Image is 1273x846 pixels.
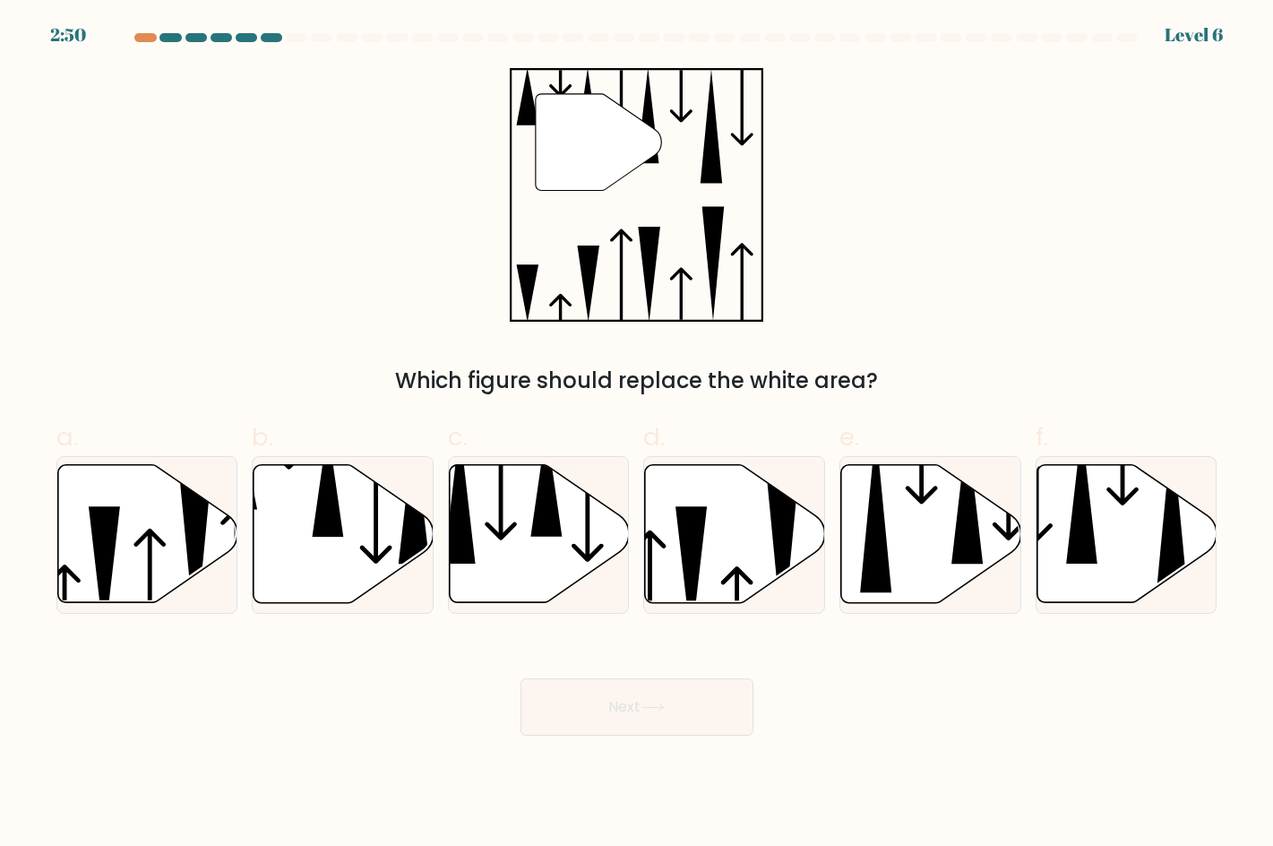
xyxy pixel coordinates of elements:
div: 2:50 [50,22,86,48]
g: " [536,94,662,191]
span: b. [252,419,273,454]
span: a. [56,419,78,454]
span: c. [448,419,468,454]
button: Next [520,678,753,736]
span: f. [1036,419,1048,454]
div: Level 6 [1165,22,1223,48]
div: Which figure should replace the white area? [67,365,1207,397]
span: d. [643,419,665,454]
span: e. [839,419,859,454]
